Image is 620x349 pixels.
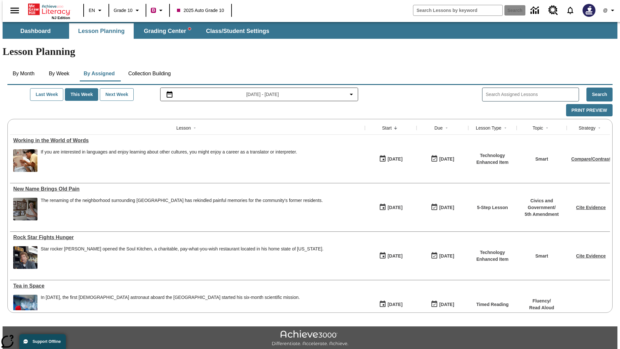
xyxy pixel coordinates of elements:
[439,204,454,212] div: [DATE]
[603,7,607,14] span: @
[429,298,456,311] button: 10/12/25: Last day the lesson can be accessed
[41,149,297,155] div: If you are interested in languages and enjoy learning about other cultures, you might enjoy a car...
[69,23,134,39] button: Lesson Planning
[144,27,191,35] span: Grading Center
[579,2,599,19] button: Select a new avatar
[135,23,200,39] button: Grading Center
[148,5,167,16] button: Boost Class color is violet red. Change class color
[272,330,348,347] img: Achieve3000 Differentiate Accelerate Achieve
[43,66,75,81] button: By Week
[599,5,620,16] button: Profile/Settings
[188,27,191,30] svg: writing assistant alert
[3,46,617,58] h1: Lesson Planning
[123,66,176,81] button: Collection Building
[86,5,107,16] button: Language: EN, Select a language
[471,249,513,263] p: Technology Enhanced Item
[41,246,324,252] div: Star rocker [PERSON_NAME] opened the Soul Kitchen, a charitable, pay-what-you-wish restaurant loc...
[3,23,275,39] div: SubNavbar
[152,6,155,14] span: B
[41,149,297,172] div: If you are interested in languages and enjoy learning about other cultures, you might enjoy a car...
[595,124,603,132] button: Sort
[413,5,502,16] input: search field
[41,295,300,300] div: In [DATE], the first [DEMOGRAPHIC_DATA] astronaut aboard the [GEOGRAPHIC_DATA] started his six-mo...
[429,201,456,214] button: 10/13/25: Last day the lesson can be accessed
[377,250,405,262] button: 10/06/25: First time the lesson was available
[52,16,70,20] span: NJ Edition
[177,7,224,14] span: 2025 Auto Grade 10
[532,125,543,131] div: Topic
[535,156,548,163] p: Smart
[7,66,40,81] button: By Month
[571,156,611,162] a: Compare/Contrast
[163,90,356,98] button: Select the date range menu item
[387,252,402,260] div: [DATE]
[429,153,456,165] button: 10/07/25: Last day the lesson can be accessed
[111,5,144,16] button: Grade: Grade 10, Select a grade
[201,23,274,39] button: Class/Student Settings
[41,198,323,203] div: The renaming of the neighborhood surrounding [GEOGRAPHIC_DATA] has rekindled painful memories for...
[576,253,606,259] a: Cite Evidence
[191,124,199,132] button: Sort
[544,2,562,19] a: Resource Center, Will open in new tab
[476,125,501,131] div: Lesson Type
[576,205,606,210] a: Cite Evidence
[486,90,579,99] input: Search Assigned Lessons
[114,7,132,14] span: Grade 10
[13,138,362,143] div: Working in the World of Words
[377,298,405,311] button: 10/06/25: First time the lesson was available
[100,88,134,101] button: Next Week
[377,153,405,165] button: 10/07/25: First time the lesson was available
[387,204,402,212] div: [DATE]
[176,125,191,131] div: Lesson
[382,125,392,131] div: Start
[387,155,402,163] div: [DATE]
[78,66,120,81] button: By Assigned
[5,1,24,20] button: Open side menu
[20,27,51,35] span: Dashboard
[476,301,509,308] p: Timed Reading
[387,301,402,309] div: [DATE]
[434,125,443,131] div: Due
[566,104,613,117] button: Print Preview
[439,301,454,309] div: [DATE]
[543,124,551,132] button: Sort
[13,186,362,192] div: New Name Brings Old Pain
[13,283,362,289] div: Tea in Space
[535,253,548,259] p: Smart
[443,124,450,132] button: Sort
[13,138,362,143] a: Working in the World of Words, Lessons
[562,2,579,19] a: Notifications
[586,88,613,101] button: Search
[13,235,362,240] a: Rock Star Fights Hunger , Lessons
[206,27,269,35] span: Class/Student Settings
[30,88,63,101] button: Last Week
[28,3,70,16] a: Home
[41,198,323,220] div: The renaming of the neighborhood surrounding Dodger Stadium has rekindled painful memories for th...
[41,295,300,317] div: In December 2015, the first British astronaut aboard the International Space Station started his ...
[520,197,563,211] p: Civics and Government /
[501,124,509,132] button: Sort
[579,125,595,131] div: Strategy
[527,2,544,19] a: Data Center
[78,27,125,35] span: Lesson Planning
[477,204,508,211] p: 5-Step Lesson
[583,4,595,17] img: Avatar
[3,23,68,39] button: Dashboard
[89,7,95,14] span: EN
[246,91,279,98] span: [DATE] - [DATE]
[13,235,362,240] div: Rock Star Fights Hunger
[529,298,554,304] p: Fluency /
[347,90,355,98] svg: Collapse Date Range Filter
[13,198,37,220] img: dodgertown_121813.jpg
[13,295,37,317] img: An astronaut, the first from the United Kingdom to travel to the International Space Station, wav...
[3,22,617,39] div: SubNavbar
[520,211,563,218] p: 5th Amendment
[13,246,37,269] img: A man in a restaurant with jars and dishes in the background and a sign that says Soul Kitchen. R...
[33,339,61,344] span: Support Offline
[13,149,37,172] img: An interpreter holds a document for a patient at a hospital. Interpreters help people by translat...
[13,283,362,289] a: Tea in Space, Lessons
[377,201,405,214] button: 10/07/25: First time the lesson was available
